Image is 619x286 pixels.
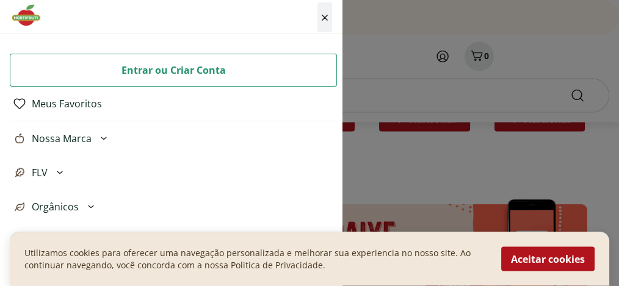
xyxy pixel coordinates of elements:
[10,190,337,224] button: Orgânicos
[24,247,487,271] p: Utilizamos cookies para oferecer uma navegação personalizada e melhorar sua experiencia no nosso ...
[10,224,337,258] button: Açougue e Peixaria
[317,2,332,32] button: Fechar menu
[10,54,337,87] button: Entrar ou Criar Conta
[10,156,337,190] button: FLV
[10,121,337,156] button: Nossa Marca
[10,3,51,27] img: Hortifruti
[501,247,595,271] button: Aceitar cookies
[32,165,48,180] span: FLV
[32,199,79,214] span: Orgânicos
[32,96,102,111] a: Meus Favoritos
[32,131,92,146] span: Nossa Marca
[121,63,226,77] span: Entrar ou Criar Conta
